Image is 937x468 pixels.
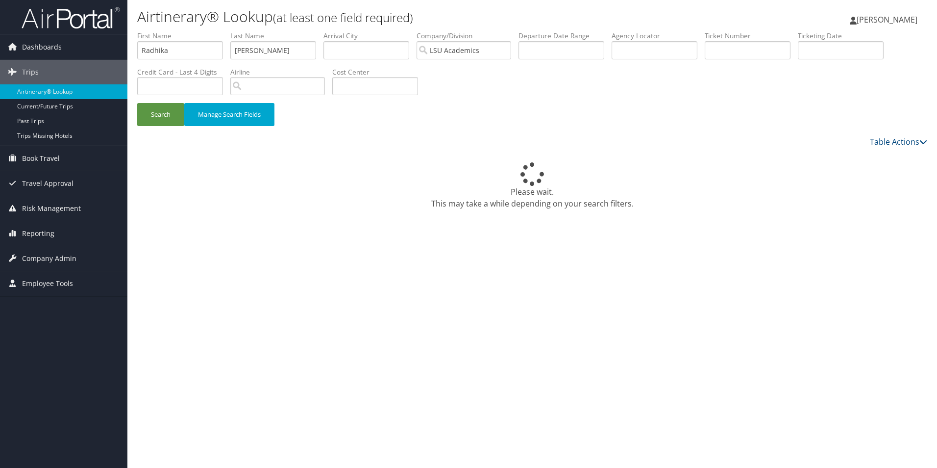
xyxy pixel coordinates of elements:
span: Company Admin [22,246,76,271]
span: Book Travel [22,146,60,171]
label: Ticketing Date [798,31,891,41]
span: Trips [22,60,39,84]
span: Risk Management [22,196,81,221]
a: Table Actions [870,136,927,147]
a: [PERSON_NAME] [850,5,927,34]
button: Search [137,103,184,126]
label: Cost Center [332,67,425,77]
img: airportal-logo.png [22,6,120,29]
label: Credit Card - Last 4 Digits [137,67,230,77]
small: (at least one field required) [273,9,413,26]
button: Manage Search Fields [184,103,274,126]
label: Agency Locator [612,31,705,41]
div: Please wait. This may take a while depending on your search filters. [137,162,927,209]
span: Reporting [22,221,54,246]
span: Travel Approval [22,171,74,196]
label: First Name [137,31,230,41]
label: Last Name [230,31,323,41]
label: Airline [230,67,332,77]
span: Employee Tools [22,271,73,296]
label: Ticket Number [705,31,798,41]
label: Company/Division [417,31,518,41]
span: Dashboards [22,35,62,59]
h1: Airtinerary® Lookup [137,6,664,27]
label: Departure Date Range [518,31,612,41]
span: [PERSON_NAME] [857,14,917,25]
label: Arrival City [323,31,417,41]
